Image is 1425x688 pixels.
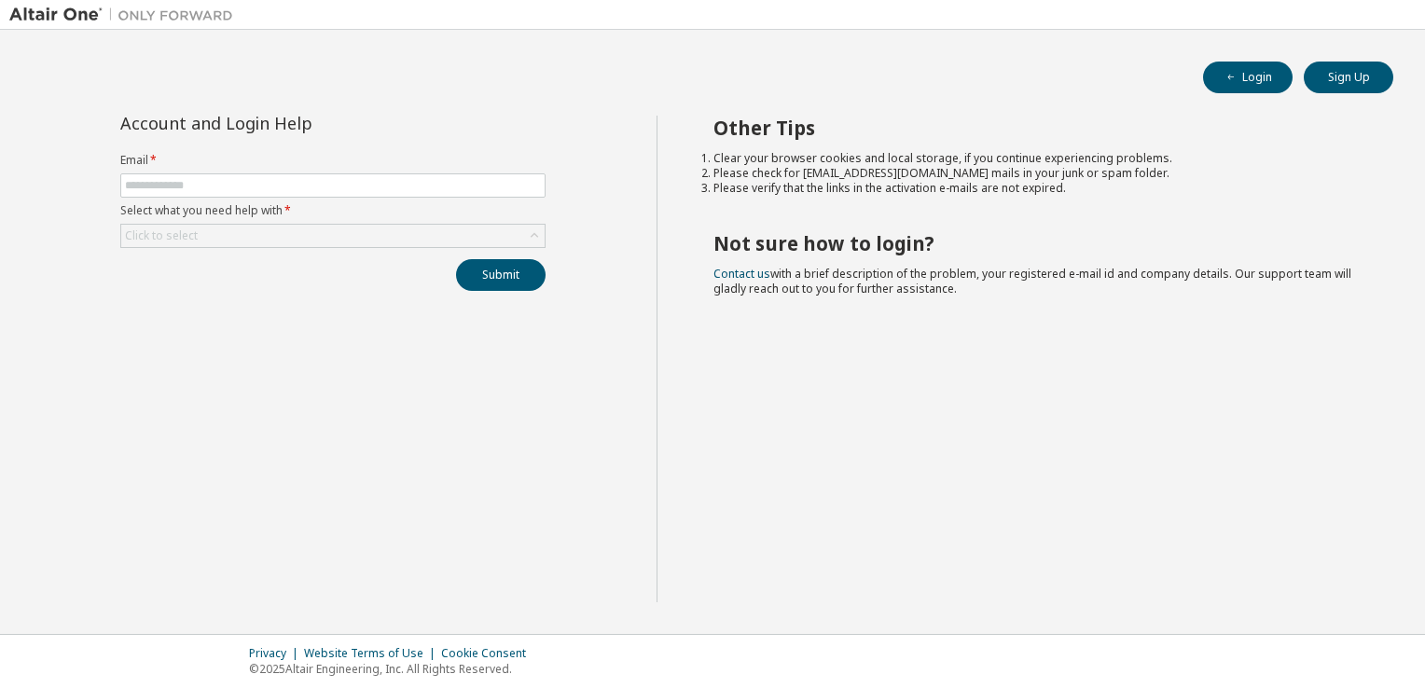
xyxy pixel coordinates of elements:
li: Clear your browser cookies and local storage, if you continue experiencing problems. [713,151,1361,166]
button: Sign Up [1304,62,1393,93]
h2: Other Tips [713,116,1361,140]
img: Altair One [9,6,242,24]
label: Email [120,153,546,168]
h2: Not sure how to login? [713,231,1361,255]
button: Login [1203,62,1293,93]
button: Submit [456,259,546,291]
div: Cookie Consent [441,646,537,661]
p: © 2025 Altair Engineering, Inc. All Rights Reserved. [249,661,537,677]
div: Click to select [121,225,545,247]
div: Privacy [249,646,304,661]
a: Contact us [713,266,770,282]
div: Website Terms of Use [304,646,441,661]
li: Please check for [EMAIL_ADDRESS][DOMAIN_NAME] mails in your junk or spam folder. [713,166,1361,181]
div: Click to select [125,228,198,243]
li: Please verify that the links in the activation e-mails are not expired. [713,181,1361,196]
div: Account and Login Help [120,116,461,131]
span: with a brief description of the problem, your registered e-mail id and company details. Our suppo... [713,266,1351,296]
label: Select what you need help with [120,203,546,218]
